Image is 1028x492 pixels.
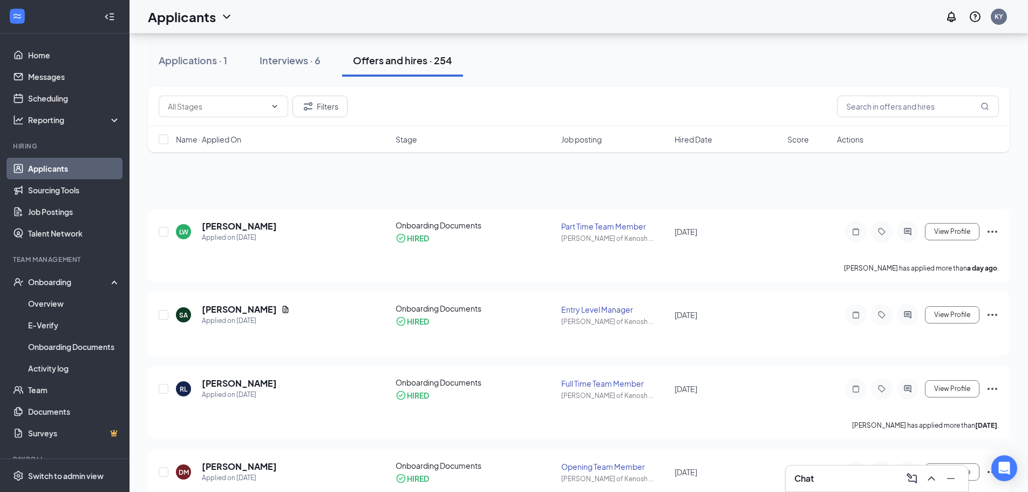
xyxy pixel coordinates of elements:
[837,134,863,145] span: Actions
[28,277,111,287] div: Onboarding
[561,391,668,400] div: [PERSON_NAME] of Kenosh ...
[28,66,120,87] a: Messages
[901,385,914,393] svg: ActiveChat
[202,315,290,326] div: Applied on [DATE]
[875,311,888,319] svg: Tag
[844,264,999,273] p: [PERSON_NAME] has applied more than .
[28,179,120,201] a: Sourcing Tools
[396,390,406,401] svg: CheckmarkCircle
[396,460,555,471] div: Onboarding Documents
[561,317,668,326] div: [PERSON_NAME] of Kenosh ...
[12,11,23,22] svg: WorkstreamLogo
[925,472,938,485] svg: ChevronUp
[934,311,970,319] span: View Profile
[787,134,809,145] span: Score
[13,255,118,264] div: Team Management
[561,134,602,145] span: Job posting
[28,379,120,401] a: Team
[396,316,406,327] svg: CheckmarkCircle
[28,336,120,358] a: Onboarding Documents
[675,384,697,394] span: [DATE]
[561,234,668,243] div: [PERSON_NAME] of Kenosh ...
[794,473,814,484] h3: Chat
[934,228,970,235] span: View Profile
[148,8,216,26] h1: Applicants
[675,310,697,320] span: [DATE]
[270,102,279,111] svg: ChevronDown
[396,134,417,145] span: Stage
[281,305,290,314] svg: Document
[969,10,982,23] svg: QuestionInfo
[986,308,999,321] svg: Ellipses
[396,303,555,314] div: Onboarding Documents
[220,10,233,23] svg: ChevronDown
[168,100,266,112] input: All Stages
[28,422,120,444] a: SurveysCrown
[292,96,348,117] button: Filter Filters
[925,306,979,323] button: View Profile
[561,221,668,232] div: Part Time Team Member
[28,87,120,109] a: Scheduling
[179,468,189,477] div: DM
[13,114,24,125] svg: Analysis
[981,102,989,111] svg: MagnifyingGlass
[13,455,118,464] div: Payroll
[407,473,429,484] div: HIRED
[180,385,187,394] div: RL
[202,304,277,315] h5: [PERSON_NAME]
[675,467,697,477] span: [DATE]
[942,470,959,487] button: Minimize
[906,472,918,485] svg: ComposeMessage
[28,223,120,244] a: Talent Network
[837,96,999,117] input: Search in offers and hires
[28,158,120,179] a: Applicants
[675,227,697,237] span: [DATE]
[202,461,277,473] h5: [PERSON_NAME]
[260,53,321,67] div: Interviews · 6
[925,463,979,481] button: View Profile
[986,225,999,238] svg: Ellipses
[28,114,121,125] div: Reporting
[875,227,888,236] svg: Tag
[396,473,406,484] svg: CheckmarkCircle
[561,474,668,483] div: [PERSON_NAME] of Kenosh ...
[202,220,277,232] h5: [PERSON_NAME]
[849,227,862,236] svg: Note
[995,12,1003,21] div: KY
[396,377,555,388] div: Onboarding Documents
[975,421,997,429] b: [DATE]
[945,10,958,23] svg: Notifications
[986,466,999,478] svg: Ellipses
[176,134,241,145] span: Name · Applied On
[407,390,429,401] div: HIRED
[849,385,862,393] svg: Note
[104,11,115,22] svg: Collapse
[561,378,668,389] div: Full Time Team Member
[202,378,277,389] h5: [PERSON_NAME]
[202,232,277,243] div: Applied on [DATE]
[28,401,120,422] a: Documents
[13,141,118,151] div: Hiring
[903,470,921,487] button: ComposeMessage
[923,470,940,487] button: ChevronUp
[13,277,24,287] svg: UserCheck
[28,293,120,314] a: Overview
[302,100,315,113] svg: Filter
[991,455,1017,481] div: Open Intercom Messenger
[967,264,997,272] b: a day ago
[934,385,970,393] span: View Profile
[28,470,104,481] div: Switch to admin view
[944,472,957,485] svg: Minimize
[396,233,406,244] svg: CheckmarkCircle
[28,314,120,336] a: E-Verify
[202,473,277,483] div: Applied on [DATE]
[179,311,188,320] div: SA
[179,227,188,237] div: LW
[986,382,999,395] svg: Ellipses
[849,311,862,319] svg: Note
[28,358,120,379] a: Activity log
[561,461,668,472] div: Opening Team Member
[901,227,914,236] svg: ActiveChat
[407,316,429,327] div: HIRED
[407,233,429,244] div: HIRED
